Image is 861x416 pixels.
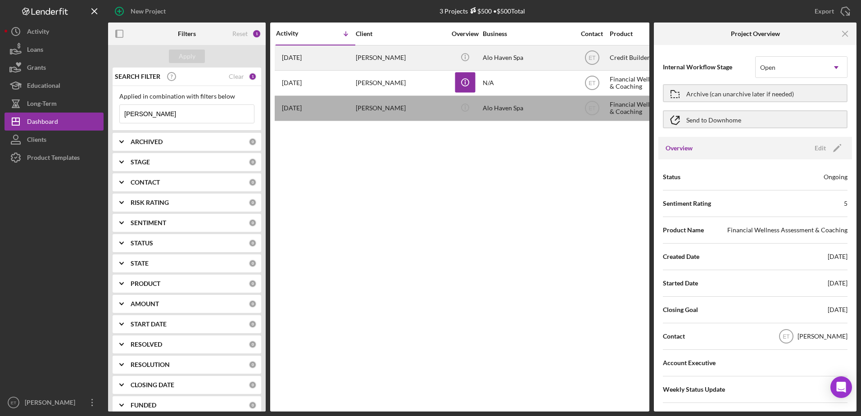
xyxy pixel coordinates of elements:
[249,219,257,227] div: 0
[828,252,847,261] div: [DATE]
[249,340,257,348] div: 0
[249,300,257,308] div: 0
[589,105,596,112] text: ET
[178,30,196,37] b: Filters
[686,85,794,101] div: Archive (can unarchive later if needed)
[131,381,174,389] b: CLOSING DATE
[809,141,845,155] button: Edit
[131,158,150,166] b: STAGE
[610,46,700,70] div: Credit Builder Secured Savings
[131,2,166,20] div: New Project
[282,54,302,61] time: 2025-09-17 14:49
[249,138,257,146] div: 0
[663,332,685,341] span: Contact
[828,279,847,288] div: [DATE]
[356,30,446,37] div: Client
[131,361,170,368] b: RESOLUTION
[783,334,790,340] text: ET
[282,104,302,112] time: 2024-10-18 02:48
[5,77,104,95] button: Educational
[249,178,257,186] div: 0
[131,300,159,307] b: AMOUNT
[483,30,573,37] div: Business
[27,95,57,115] div: Long-Term
[663,63,755,72] span: Internal Workflow Stage
[483,96,573,120] div: Alo Haven Spa
[356,46,446,70] div: [PERSON_NAME]
[5,23,104,41] button: Activity
[356,71,446,95] div: [PERSON_NAME]
[815,2,834,20] div: Export
[663,199,711,208] span: Sentiment Rating
[115,73,160,80] b: SEARCH FILTER
[131,402,156,409] b: FUNDED
[27,149,80,169] div: Product Templates
[249,259,257,267] div: 0
[663,84,847,102] button: Archive (can unarchive later if needed)
[131,179,160,186] b: CONTACT
[5,113,104,131] button: Dashboard
[23,393,81,414] div: [PERSON_NAME]
[27,131,46,151] div: Clients
[282,79,302,86] time: 2025-04-08 16:39
[663,172,680,181] span: Status
[27,77,60,97] div: Educational
[5,59,104,77] a: Grants
[119,93,254,100] div: Applied in combination with filters below
[5,393,104,411] button: ET[PERSON_NAME]
[663,305,698,314] span: Closing Goal
[824,172,847,181] div: Ongoing
[356,96,446,120] div: [PERSON_NAME]
[448,30,482,37] div: Overview
[663,252,699,261] span: Created Date
[232,30,248,37] div: Reset
[27,59,46,79] div: Grants
[610,71,700,95] div: Financial Wellness Assessment & Coaching
[468,7,492,15] div: $500
[5,131,104,149] button: Clients
[483,46,573,70] div: Alo Haven Spa
[27,41,43,61] div: Loans
[131,260,149,267] b: STATE
[686,111,741,127] div: Send to Downhome
[249,72,257,81] div: 1
[760,64,775,71] div: Open
[663,226,704,235] span: Product Name
[663,279,698,288] span: Started Date
[11,400,16,405] text: ET
[5,149,104,167] button: Product Templates
[249,401,257,409] div: 0
[27,113,58,133] div: Dashboard
[666,144,693,153] h3: Overview
[131,280,160,287] b: PRODUCT
[169,50,205,63] button: Apply
[249,381,257,389] div: 0
[27,23,49,43] div: Activity
[663,385,725,394] span: Weekly Status Update
[815,141,826,155] div: Edit
[131,341,162,348] b: RESOLVED
[249,239,257,247] div: 0
[249,199,257,207] div: 0
[731,30,780,37] b: Project Overview
[252,29,261,38] div: 1
[828,305,847,314] div: [DATE]
[131,199,169,206] b: RISK RATING
[179,50,195,63] div: Apply
[610,96,700,120] div: Financial Wellness Assessment & Coaching
[5,95,104,113] button: Long-Term
[249,158,257,166] div: 0
[483,71,573,95] div: N/A
[663,358,716,367] span: Account Executive
[830,376,852,398] div: Open Intercom Messenger
[5,41,104,59] button: Loans
[589,55,596,61] text: ET
[575,30,609,37] div: Contact
[229,73,244,80] div: Clear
